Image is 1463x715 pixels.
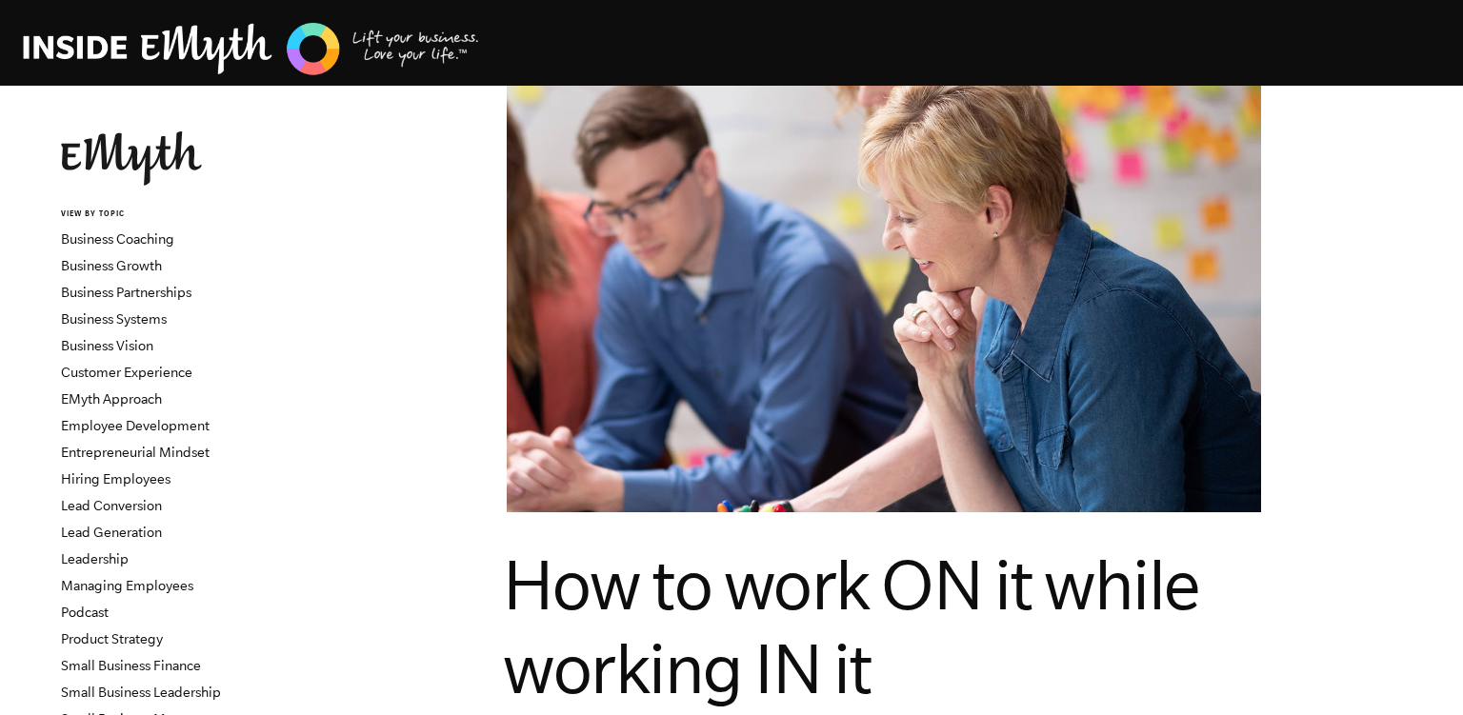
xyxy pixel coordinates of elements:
[61,471,170,487] a: Hiring Employees
[61,311,167,327] a: Business Systems
[61,658,201,673] a: Small Business Finance
[61,631,163,646] a: Product Strategy
[61,285,191,300] a: Business Partnerships
[61,365,192,380] a: Customer Experience
[61,391,162,407] a: EMyth Approach
[61,338,153,353] a: Business Vision
[61,578,193,593] a: Managing Employees
[61,605,109,620] a: Podcast
[61,551,129,566] a: Leadership
[61,445,210,460] a: Entrepreneurial Mindset
[61,209,291,221] h6: VIEW BY TOPIC
[61,131,202,186] img: EMyth
[23,20,480,78] img: EMyth Business Coaching
[61,525,162,540] a: Lead Generation
[61,231,174,247] a: Business Coaching
[61,685,221,700] a: Small Business Leadership
[503,546,1199,707] span: How to work ON it while working IN it
[61,498,162,513] a: Lead Conversion
[61,258,162,273] a: Business Growth
[61,418,210,433] a: Employee Development
[1368,624,1463,715] iframe: Chat Widget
